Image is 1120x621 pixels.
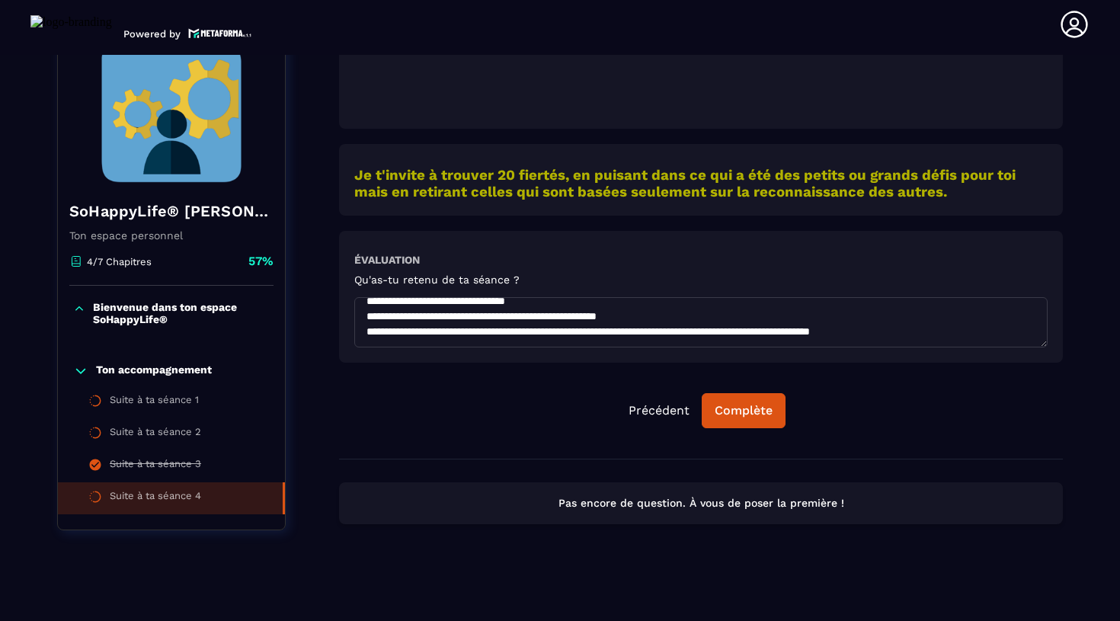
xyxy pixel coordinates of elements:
[110,426,201,443] div: Suite à ta séance 2
[69,229,274,242] p: Ton espace personnel
[354,274,520,286] h5: Qu'as-tu retenu de ta séance ?
[715,403,773,418] div: Complète
[110,394,199,411] div: Suite à ta séance 1
[248,253,274,270] p: 57%
[69,37,274,189] img: banner
[93,301,270,325] p: Bienvenue dans ton espace SoHappyLife®
[110,490,201,507] div: Suite à ta séance 4
[123,28,181,40] p: Powered by
[96,363,212,379] p: Ton accompagnement
[353,496,1049,511] p: Pas encore de question. À vous de poser la première !
[188,27,252,40] img: logo
[87,256,152,267] p: 4/7 Chapitres
[354,254,420,266] h6: Évaluation
[702,393,786,428] button: Complète
[30,15,112,40] img: logo-branding
[616,394,702,427] button: Précédent
[69,200,274,222] h4: SoHappyLife® [PERSON_NAME]
[110,458,201,475] div: Suite à ta séance 3
[354,167,1016,200] strong: Je t'invite à trouver 20 fiertés, en puisant dans ce qui a été des petits ou grands défis pour to...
